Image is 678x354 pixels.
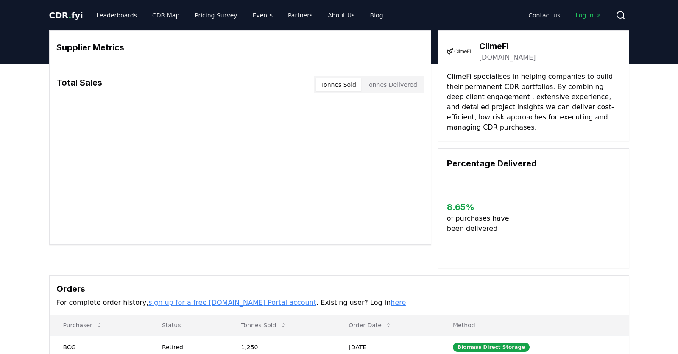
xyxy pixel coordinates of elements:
p: ClimeFi specialises in helping companies to build their permanent CDR portfolios. By combining de... [447,72,620,133]
h3: Supplier Metrics [56,41,424,54]
nav: Main [89,8,390,23]
h3: ClimeFi [479,40,536,53]
a: Log in [569,8,608,23]
button: Purchaser [56,317,109,334]
span: . [68,10,71,20]
a: Blog [363,8,390,23]
a: Leaderboards [89,8,144,23]
h3: Percentage Delivered [447,157,620,170]
button: Tonnes Delivered [361,78,422,91]
h3: 8.65 % [447,201,516,213]
a: [DOMAIN_NAME] [479,53,536,63]
span: CDR fyi [49,10,83,20]
div: Retired [162,343,221,351]
p: of purchases have been delivered [447,213,516,234]
a: Pricing Survey [188,8,244,23]
h3: Total Sales [56,76,102,93]
a: sign up for a free [DOMAIN_NAME] Portal account [148,299,316,307]
a: here [391,299,406,307]
nav: Main [522,8,608,23]
p: Method [446,321,622,329]
p: Status [155,321,221,329]
a: Events [246,8,279,23]
span: Log in [575,11,602,19]
button: Tonnes Sold [316,78,361,91]
a: Partners [281,8,319,23]
a: About Us [321,8,361,23]
button: Tonnes Sold [234,317,293,334]
a: CDR Map [145,8,186,23]
h3: Orders [56,282,622,295]
div: Biomass Direct Storage [453,343,530,352]
p: For complete order history, . Existing user? Log in . [56,298,622,308]
a: Contact us [522,8,567,23]
a: CDR.fyi [49,9,83,21]
button: Order Date [342,317,399,334]
img: ClimeFi-logo [447,39,471,63]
